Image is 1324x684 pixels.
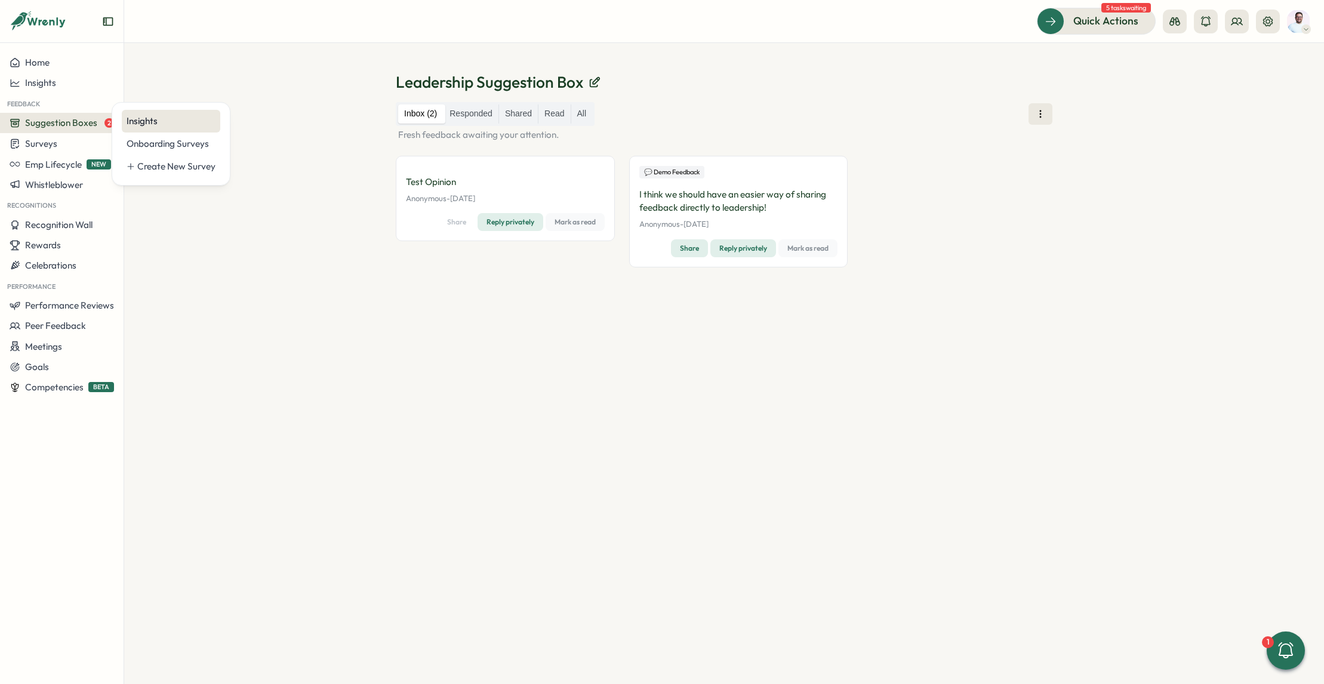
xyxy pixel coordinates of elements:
[102,16,114,27] button: Expand sidebar
[680,240,699,257] span: Share
[683,219,709,229] span: [DATE]
[25,179,83,190] span: Whistleblower
[538,104,570,124] label: Read
[671,239,708,257] button: Share
[122,110,220,133] a: Insights
[487,214,534,230] span: Reply privately
[787,240,829,257] span: Mark as read
[25,239,61,251] span: Rewards
[25,341,62,352] span: Meetings
[398,104,443,124] label: Inbox (2)
[639,188,838,214] p: I think we should have an easier way of sharing feedback directly to leadership!
[122,133,220,155] a: Onboarding Surveys
[438,213,475,231] button: Share
[444,104,498,124] label: Responded
[406,175,605,189] p: Test Opinion
[25,260,76,271] span: Celebrations
[25,77,56,88] span: Insights
[25,117,97,128] span: Suggestion Boxes
[122,155,220,178] a: Create New Survey
[25,138,57,149] span: Surveys
[127,115,215,128] div: Insights
[127,137,215,150] div: Onboarding Surveys
[499,104,538,124] label: Shared
[25,320,86,331] span: Peer Feedback
[25,300,114,311] span: Performance Reviews
[719,240,767,257] span: Reply privately
[778,239,837,257] button: Mark as read
[1287,10,1310,33] img: Johannes Keller
[447,214,466,230] span: Share
[1267,631,1305,670] button: 1
[25,381,84,393] span: Competencies
[25,159,82,170] span: Emp Lifecycle
[555,214,596,230] span: Mark as read
[104,118,114,128] span: 2
[25,361,49,372] span: Goals
[571,104,593,124] label: All
[25,219,93,230] span: Recognition Wall
[396,72,583,93] p: Leadership Suggestion Box
[1073,13,1138,29] span: Quick Actions
[137,160,215,173] div: Create New Survey
[450,193,475,203] span: [DATE]
[478,213,543,231] button: Reply privately
[396,128,1052,141] p: Fresh feedback awaiting your attention.
[639,166,704,178] div: Demo feedback
[87,159,111,170] span: NEW
[1037,8,1156,34] button: Quick Actions
[546,213,605,231] button: Mark as read
[406,193,450,203] span: Anonymous -
[710,239,776,257] button: Reply privately
[1101,3,1151,13] span: 5 tasks waiting
[25,57,50,68] span: Home
[639,219,683,229] span: Anonymous -
[1262,636,1274,648] div: 1
[88,382,114,392] span: BETA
